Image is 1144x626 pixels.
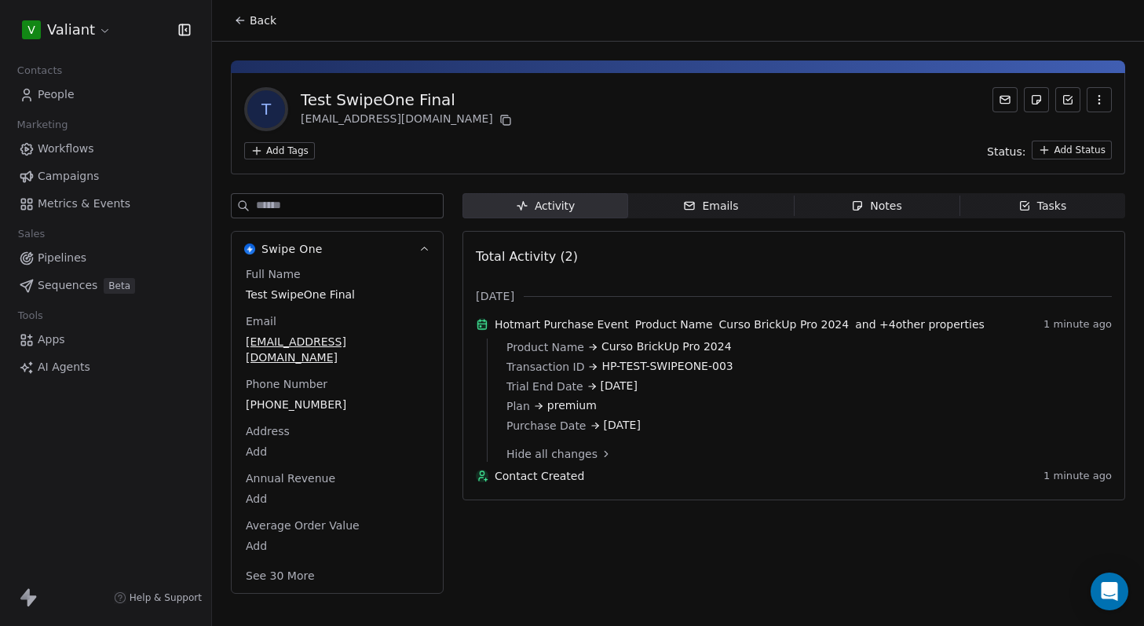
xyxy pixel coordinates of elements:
div: Open Intercom Messenger [1091,573,1128,610]
span: Phone Number [243,376,331,392]
span: Test SwipeOne Final [246,287,429,302]
span: T [247,90,285,128]
a: SequencesBeta [13,273,199,298]
a: AI Agents [13,354,199,380]
span: Tools [11,304,49,328]
span: Add [246,491,429,507]
span: Sales [11,222,52,246]
span: AI Agents [38,359,90,375]
button: VValiant [19,16,115,43]
span: Back [250,13,276,28]
a: Campaigns [13,163,199,189]
span: 1 minute ago [1043,470,1112,482]
span: Contacts [10,59,69,82]
span: [DATE] [476,288,514,304]
span: [DATE] [601,378,638,394]
span: Campaigns [38,168,99,185]
span: Contact Created [495,468,1037,484]
div: Swipe OneSwipe One [232,266,443,593]
span: Pipelines [38,250,86,266]
span: Valiant [47,20,95,40]
span: Curso BrickUp Pro 2024 [601,339,732,355]
span: Hide all changes [506,446,598,462]
span: Hotmart Purchase Event [495,317,629,332]
span: Help & Support [130,591,202,604]
span: Add [246,538,429,554]
span: Status: [987,144,1025,159]
span: premium [547,397,597,414]
span: [EMAIL_ADDRESS][DOMAIN_NAME] [246,334,429,365]
span: People [38,86,75,103]
span: Email [243,313,280,329]
span: Annual Revenue [243,470,338,486]
button: Add Status [1032,141,1112,159]
span: Plan [506,398,530,414]
span: HP-TEST-SWIPEONE-003 [601,358,733,375]
a: Hide all changes [506,446,1101,462]
a: Metrics & Events [13,191,199,217]
span: Curso BrickUp Pro 2024 [719,317,850,332]
span: Total Activity (2) [476,249,578,264]
a: Apps [13,327,199,353]
div: Emails [683,198,738,214]
span: Full Name [243,266,304,282]
span: Trial End Date [506,379,583,394]
span: Product Name [506,339,584,355]
div: Test SwipeOne Final [301,89,515,111]
img: Swipe One [244,243,255,254]
span: Metrics & Events [38,196,130,212]
span: 1 minute ago [1043,318,1112,331]
button: Add Tags [244,142,315,159]
div: Tasks [1018,198,1067,214]
span: Beta [104,278,135,294]
button: Swipe OneSwipe One [232,232,443,266]
span: V [27,22,35,38]
span: Marketing [10,113,75,137]
div: [EMAIL_ADDRESS][DOMAIN_NAME] [301,111,515,130]
span: Apps [38,331,65,348]
span: [PHONE_NUMBER] [246,397,429,412]
a: Workflows [13,136,199,162]
span: Add [246,444,429,459]
span: and + 4 other properties [855,317,985,332]
span: Transaction ID [506,359,584,375]
button: Back [225,6,286,35]
span: Sequences [38,277,97,294]
span: Purchase Date [506,418,587,434]
a: People [13,82,199,108]
span: [DATE] [604,417,641,434]
a: Pipelines [13,245,199,271]
div: Notes [851,198,901,214]
span: Product Name [635,317,713,332]
span: Swipe One [261,241,323,257]
span: Average Order Value [243,518,363,533]
button: See 30 More [236,562,324,590]
span: Address [243,423,293,439]
a: Help & Support [114,591,202,604]
span: Workflows [38,141,94,157]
